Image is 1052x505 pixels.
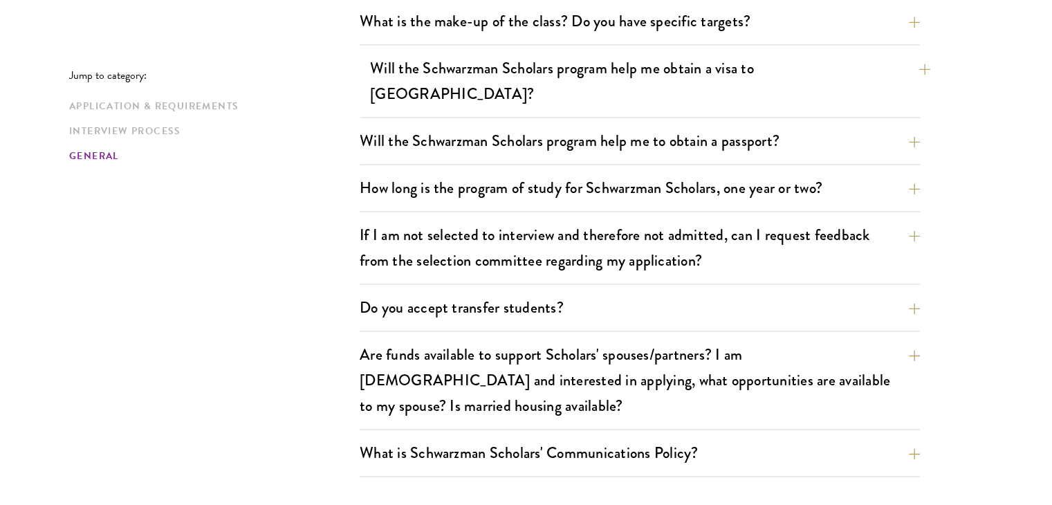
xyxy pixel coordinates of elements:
[69,149,351,163] a: General
[360,6,920,37] button: What is the make-up of the class? Do you have specific targets?
[360,219,920,276] button: If I am not selected to interview and therefore not admitted, can I request feedback from the sel...
[360,339,920,421] button: Are funds available to support Scholars' spouses/partners? I am [DEMOGRAPHIC_DATA] and interested...
[370,53,930,109] button: Will the Schwarzman Scholars program help me obtain a visa to [GEOGRAPHIC_DATA]?
[69,99,351,113] a: Application & Requirements
[360,172,920,203] button: How long is the program of study for Schwarzman Scholars, one year or two?
[360,125,920,156] button: Will the Schwarzman Scholars program help me to obtain a passport?
[69,69,360,82] p: Jump to category:
[360,292,920,323] button: Do you accept transfer students?
[360,437,920,468] button: What is Schwarzman Scholars' Communications Policy?
[69,124,351,138] a: Interview Process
